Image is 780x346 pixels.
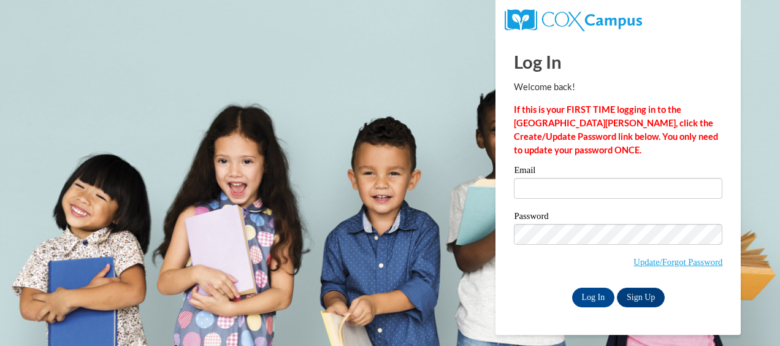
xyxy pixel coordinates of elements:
[505,14,641,25] a: COX Campus
[633,257,722,267] a: Update/Forgot Password
[514,80,722,94] p: Welcome back!
[617,288,665,307] a: Sign Up
[514,212,722,224] label: Password
[572,288,615,307] input: Log In
[514,49,722,74] h1: Log In
[514,104,718,155] strong: If this is your FIRST TIME logging in to the [GEOGRAPHIC_DATA][PERSON_NAME], click the Create/Upd...
[505,9,641,31] img: COX Campus
[514,166,722,178] label: Email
